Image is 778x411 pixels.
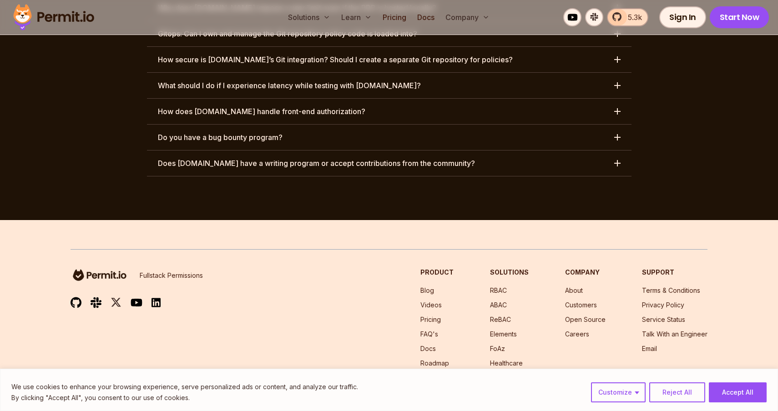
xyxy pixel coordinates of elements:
[11,381,358,392] p: We use cookies to enhance your browsing experience, serve personalized ads or content, and analyz...
[147,150,631,176] button: Does [DOMAIN_NAME] have a writing program or accept contributions from the community?
[490,359,523,367] a: Healthcare
[642,301,684,309] a: Privacy Policy
[131,297,142,308] img: youtube
[420,268,454,277] h3: Product
[565,330,589,338] a: Careers
[158,54,513,65] h3: How secure is [DOMAIN_NAME]’s Git integration? Should I create a separate Git repository for poli...
[158,158,475,169] h3: Does [DOMAIN_NAME] have a writing program or accept contributions from the community?
[420,359,449,367] a: Roadmap
[490,301,507,309] a: ABAC
[414,8,438,26] a: Docs
[710,6,769,28] a: Start Now
[642,286,700,294] a: Terms & Conditions
[642,330,707,338] a: Talk With an Engineer
[147,99,631,124] button: How does [DOMAIN_NAME] handle front-end authorization?
[490,316,511,323] a: ReBAC
[490,345,505,352] a: FoAz
[158,132,283,143] h3: Do you have a bug bounty program?
[490,268,529,277] h3: Solutions
[642,316,685,323] a: Service Status
[9,2,98,33] img: Permit logo
[158,80,421,91] h3: What should I do if I experience latency while testing with [DOMAIN_NAME]?
[490,286,507,294] a: RBAC
[565,268,606,277] h3: Company
[420,286,434,294] a: Blog
[140,271,203,280] p: Fullstack Permissions
[11,392,358,403] p: By clicking "Accept All", you consent to our use of cookies.
[147,47,631,72] button: How secure is [DOMAIN_NAME]’s Git integration? Should I create a separate Git repository for poli...
[158,106,365,117] h3: How does [DOMAIN_NAME] handle front-end authorization?
[420,316,441,323] a: Pricing
[565,301,597,309] a: Customers
[420,345,436,352] a: Docs
[490,330,517,338] a: Elements
[622,12,642,23] span: 5.3k
[709,382,767,402] button: Accept All
[642,345,657,352] a: Email
[91,296,101,309] img: slack
[111,297,121,308] img: twitter
[607,8,648,26] a: 5.3k
[152,297,161,308] img: linkedin
[147,73,631,98] button: What should I do if I experience latency while testing with [DOMAIN_NAME]?
[338,8,375,26] button: Learn
[591,382,646,402] button: Customize
[379,8,410,26] a: Pricing
[442,8,493,26] button: Company
[71,297,81,308] img: github
[659,6,706,28] a: Sign In
[565,316,606,323] a: Open Source
[649,382,705,402] button: Reject All
[420,301,442,309] a: Videos
[284,8,334,26] button: Solutions
[642,268,707,277] h3: Support
[420,330,438,338] a: FAQ's
[565,286,583,294] a: About
[71,268,129,282] img: logo
[147,125,631,150] button: Do you have a bug bounty program?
